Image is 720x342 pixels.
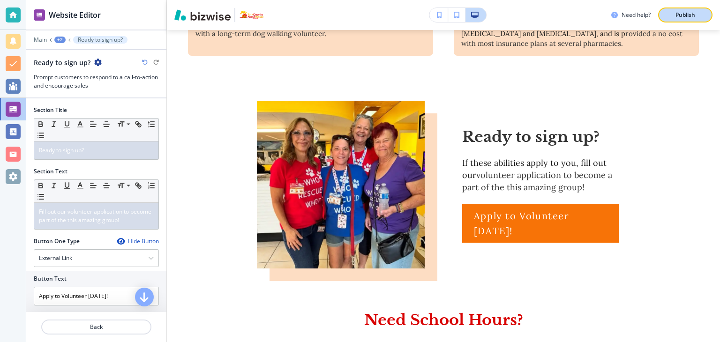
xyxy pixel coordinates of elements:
span: Fill out our volunteer application to become part of the this amazing group! [39,208,153,224]
span: Need School Hours? [364,311,523,329]
img: editor icon [34,9,45,21]
img: Your Logo [239,10,264,20]
div: Apply to Volunteer today! [462,204,619,243]
h2: Website Editor [49,9,101,21]
span: If these abilities apply to you, fill out our [462,157,609,180]
img: Bizwise Logo [174,9,231,21]
button: Back [41,320,151,335]
button: Hide Button [117,238,159,245]
p: Publish [675,11,695,19]
button: Main [34,37,47,43]
button: Publish [658,7,712,22]
span: rovided a no cost with most insurance plans at several pharmacies. [461,29,684,48]
button: +2 [54,37,66,43]
p: volunteer application to become a part of the this amazing group! [462,157,630,193]
p: Back [42,323,150,331]
h2: Ready to sign up? [34,58,90,67]
h2: Button Text [34,275,67,283]
span: The [MEDICAL_DATA] can help prevent [MEDICAL_DATA], [MEDICAL_DATA] and [MEDICAL_DATA], and is p [461,19,658,38]
img: <p>Ready to sign up?</p> [257,101,425,268]
span: Ready to sign up? [39,146,84,154]
h3: Prompt customers to respond to a call-to-action and encourage sales [34,73,159,90]
button: Ready to sign up? [73,36,127,44]
h2: Section Text [34,167,67,176]
p: Apply to Volunteer [DATE]! [474,208,607,238]
h2: Button One Type [34,237,80,245]
h2: Section Title [34,106,67,114]
p: Ready to sign up? [78,37,123,43]
a: Apply to Volunteer [DATE]! [462,204,619,243]
h4: External Link [39,254,72,262]
h3: Need help? [622,11,651,19]
p: Ready to sign up? [462,128,630,146]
